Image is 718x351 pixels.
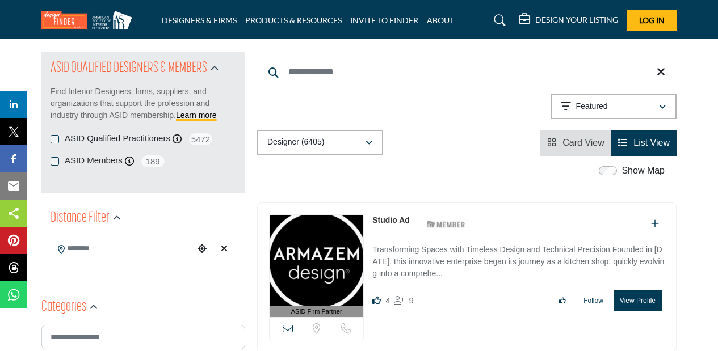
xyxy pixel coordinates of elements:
[614,290,662,311] button: View Profile
[394,294,414,307] div: Followers
[51,86,236,121] p: Find Interior Designers, firms, suppliers, and organizations that support the profession and indu...
[562,138,604,147] span: Card View
[576,101,608,112] p: Featured
[41,297,86,318] h2: Categories
[372,244,665,282] p: Transforming Spaces with Timeless Design and Technical Precision Founded in [DATE], this innovati...
[257,130,383,155] button: Designer (6405)
[41,11,138,29] img: Site Logo
[41,325,245,349] input: Search Category
[245,15,342,25] a: PRODUCTS & RESOURCES
[409,295,414,305] span: 9
[483,11,513,29] a: Search
[551,94,677,119] button: Featured
[65,154,123,167] label: ASID Members
[162,15,237,25] a: DESIGNERS & FIRMS
[651,219,659,229] a: Add To List
[291,307,342,316] span: ASID Firm Partner
[372,296,381,305] i: Likes
[372,237,665,282] a: Transforming Spaces with Timeless Design and Technical Precision Founded in [DATE], this innovati...
[194,237,211,261] div: Choose your current location
[618,138,670,147] a: View List
[385,295,390,305] span: 4
[627,10,677,31] button: Log In
[270,215,363,318] a: ASID Firm Partner
[176,111,217,120] a: Learn more
[65,132,170,145] label: ASID Qualified Practitioners
[51,58,207,79] h2: ASID QUALIFIED DESIGNERS & MEMBERS
[519,14,618,27] div: DESIGN YOUR LISTING
[427,15,454,25] a: ABOUT
[188,132,213,146] span: 5472
[372,215,410,225] a: Studio Ad
[633,138,670,147] span: List View
[540,130,611,156] li: Card View
[270,215,363,306] img: Studio Ad
[257,58,677,86] input: Search Keyword
[350,15,418,25] a: INVITE TO FINDER
[51,157,59,166] input: ASID Members checkbox
[51,135,59,143] input: ASID Qualified Practitioners checkbox
[535,15,618,25] h5: DESIGN YOUR LISTING
[372,214,410,226] p: Studio Ad
[51,208,110,229] h2: Distance Filter
[639,15,665,25] span: Log In
[267,137,324,148] p: Designer (6405)
[622,164,665,177] label: Show Map
[421,217,472,231] img: ASID Members Badge Icon
[216,237,233,261] div: Clear search location
[576,291,611,310] button: Follow
[611,130,677,156] li: List View
[552,291,573,310] button: Like listing
[547,138,604,147] a: View Card
[51,238,194,260] input: Search Location
[140,154,166,168] span: 189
